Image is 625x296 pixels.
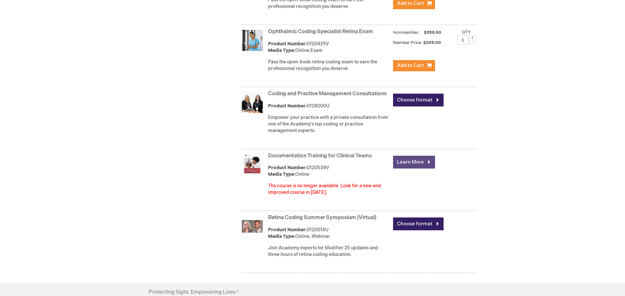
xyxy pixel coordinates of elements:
span: Add to Cart [397,62,424,69]
input: Qty [457,35,469,44]
button: Add to Cart [393,60,435,71]
span: $359.00 [423,30,442,35]
div: Empower your practice with a private consultation from one of the Academy's top coding or practic... [268,114,390,134]
h4: Protecting Sight. Empowering Lives.® [149,289,239,295]
strong: Media Type: [268,48,295,53]
strong: Product Number: [268,103,307,109]
a: Ophthalmic Coding Specialist Retina Exam [268,29,373,35]
a: Learn More [393,156,435,169]
strong: Product Number: [268,227,307,233]
div: 0120014U Online, Webinar [268,227,390,240]
div: Join Academy experts for Modifier 25 updates and three hours of retina coding education. [268,245,390,258]
img: Coding and Practice Management Consultations [242,92,263,113]
strong: Nonmember: [393,29,420,37]
strong: Media Type: [268,234,295,239]
a: Choose format [393,94,444,106]
strong: Product Number: [268,41,307,47]
img: Retina Coding Summer Symposium (Virtual) [242,216,263,237]
img: Ophthalmic Coding Specialist Retina Exam [242,30,263,51]
div: 0120538V Online [268,165,390,178]
a: Retina Coding Summer Symposium (Virtual) [268,215,376,221]
a: Choose format [393,217,444,230]
strong: Member Price: [393,40,422,45]
div: 0120429V Online Exam [268,41,390,54]
img: Documentation Training for Clinical Teams [242,154,263,175]
p: Pass the open-book retina coding exam to earn the professional recognition you deserve. [268,59,390,72]
a: Documentation Training for Clinical Teams [268,153,372,159]
font: Ths course is no longer available. Look for a new and improved course in [DATE]. [268,183,381,195]
label: Qty [462,30,471,35]
span: Add to Cart [397,0,424,7]
strong: Product Number: [268,165,307,171]
div: 0128000U [268,103,390,109]
strong: Media Type: [268,171,295,177]
span: $209.00 [423,40,442,45]
a: Coding and Practice Management Consultations [268,91,386,97]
